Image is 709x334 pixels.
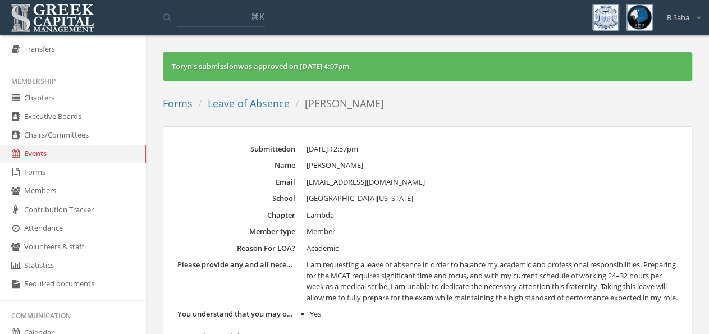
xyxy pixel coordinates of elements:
[307,177,678,188] dd: [EMAIL_ADDRESS][DOMAIN_NAME]
[307,259,678,303] span: I am requesting a leave of absence in order to balance my academic and professional responsibilit...
[177,259,295,270] dt: Please provide any and all necessary information that you would like to give so that the Executiv...
[177,160,295,171] dt: Name
[300,61,349,71] span: [DATE] 4:07pm
[177,193,295,204] dt: School
[177,243,295,254] dt: Reason For LOA?
[307,193,678,204] dd: [GEOGRAPHIC_DATA][US_STATE]
[251,11,264,22] span: ⌘K
[177,309,295,319] dt: You understand that you may only be granted a leave of absence for only one semester in your coll...
[208,97,290,110] a: Leave of Absence
[177,226,295,237] dt: Member type
[163,97,193,110] a: Forms
[310,309,678,320] li: Yes
[307,210,678,221] dd: Lambda
[667,12,689,23] span: B Saha
[307,226,678,237] dd: Member
[307,160,678,171] dd: [PERSON_NAME]
[660,4,701,23] div: B Saha
[307,243,339,253] span: Academic
[172,61,683,72] div: Toryn 's submission was approved on .
[177,144,295,154] dt: Submitted on
[290,97,384,111] li: [PERSON_NAME]
[177,210,295,221] dt: Chapter
[307,144,358,154] span: [DATE] 12:57pm
[177,177,295,187] dt: Email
